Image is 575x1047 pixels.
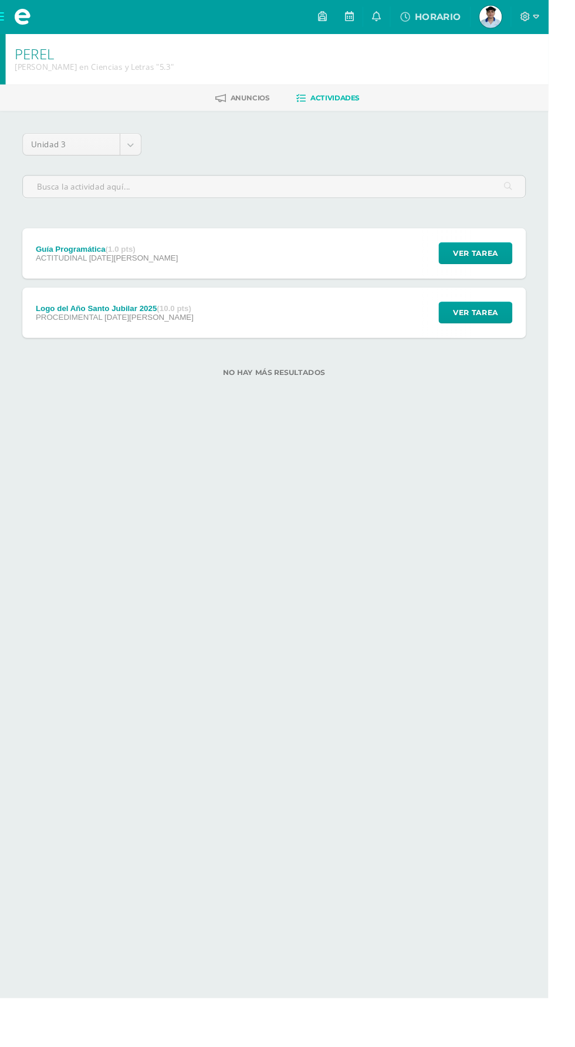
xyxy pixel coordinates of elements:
[38,319,203,328] div: Logo del Año Santo Jubilar 2025
[460,316,537,339] button: Ver tarea
[242,98,283,107] span: Anuncios
[110,328,203,337] span: [DATE][PERSON_NAME]
[15,48,182,65] h1: PEREL
[311,93,377,112] a: Actividades
[164,319,200,328] strong: (10.0 pts)
[15,65,182,76] div: Quinto Bachillerato en Ciencias y Letras '5.3'
[475,255,522,276] span: Ver tarea
[326,98,377,107] span: Actividades
[38,328,107,337] span: PROCEDIMENTAL
[38,256,187,266] div: Guía Programática
[15,46,57,66] a: PEREL
[24,140,148,163] a: Unidad 3
[23,386,552,395] label: No hay más resultados
[475,317,522,339] span: Ver tarea
[110,256,142,266] strong: (1.0 pts)
[93,266,187,275] span: [DATE][PERSON_NAME]
[435,12,483,23] span: HORARIO
[460,254,537,277] button: Ver tarea
[503,6,526,29] img: 06c4c350a71096b837e7fba122916920.png
[226,93,283,112] a: Anuncios
[24,184,551,207] input: Busca la actividad aquí...
[33,140,117,163] span: Unidad 3
[38,266,91,275] span: ACTITUDINAL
